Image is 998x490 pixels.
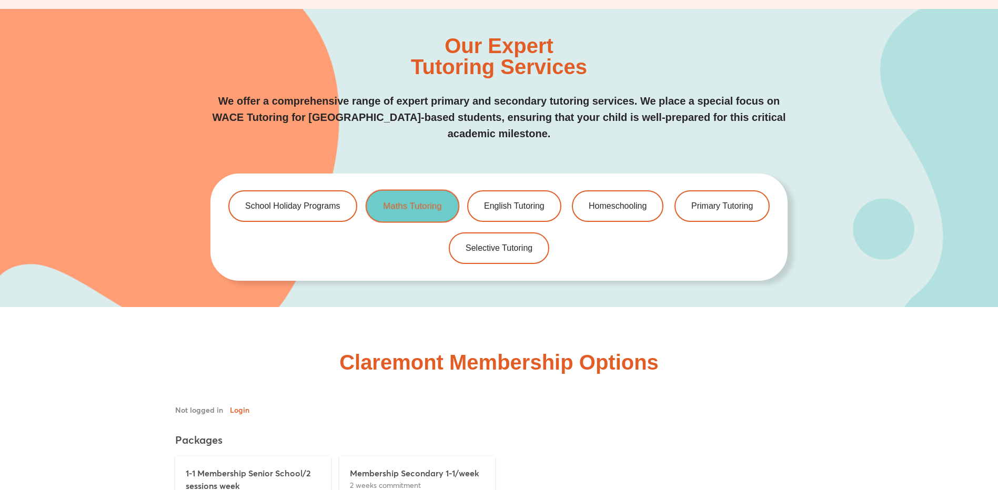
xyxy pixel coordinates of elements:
[228,190,357,222] a: School Holiday Programs
[245,202,340,210] span: School Holiday Programs
[466,244,532,252] span: Selective Tutoring
[210,93,788,142] p: We offer a comprehensive range of expert primary and secondary tutoring services. We place a spec...
[691,202,753,210] span: Primary Tutoring
[365,189,459,222] a: Maths Tutoring
[449,232,549,264] a: Selective Tutoring
[467,190,561,222] a: English Tutoring
[823,371,998,490] iframe: Chat Widget
[589,202,647,210] span: Homeschooling
[674,190,770,222] a: Primary Tutoring
[383,201,441,210] span: Maths Tutoring
[484,202,545,210] span: English Tutoring
[411,35,587,77] h2: Our Expert Tutoring Services
[572,190,663,222] a: Homeschooling
[339,352,659,373] h2: Claremont Membership Options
